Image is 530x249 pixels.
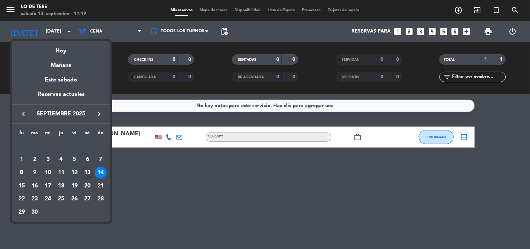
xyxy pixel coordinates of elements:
[68,129,81,140] th: viernes
[12,90,110,104] div: Reservas actuales
[16,180,28,192] div: 15
[55,129,68,140] th: jueves
[95,154,107,165] div: 7
[16,167,28,179] div: 8
[12,56,110,70] div: Mañana
[28,129,42,140] th: martes
[19,110,28,118] i: keyboard_arrow_left
[15,166,28,179] td: 8 de septiembre de 2025
[68,180,80,192] div: 19
[81,180,93,192] div: 20
[28,166,42,179] td: 9 de septiembre de 2025
[55,154,67,165] div: 4
[55,193,67,205] div: 25
[81,153,94,166] td: 6 de septiembre de 2025
[55,153,68,166] td: 4 de septiembre de 2025
[93,109,105,119] button: keyboard_arrow_right
[68,153,81,166] td: 5 de septiembre de 2025
[16,154,28,165] div: 1
[30,109,93,119] span: septiembre 2025
[17,109,30,119] button: keyboard_arrow_left
[29,206,41,218] div: 30
[15,192,28,206] td: 22 de septiembre de 2025
[28,153,42,166] td: 2 de septiembre de 2025
[29,154,41,165] div: 2
[42,167,54,179] div: 10
[15,140,107,153] td: SEP.
[81,129,94,140] th: sábado
[42,193,54,205] div: 24
[81,166,94,179] td: 13 de septiembre de 2025
[81,179,94,193] td: 20 de septiembre de 2025
[55,180,67,192] div: 18
[15,206,28,219] td: 29 de septiembre de 2025
[29,193,41,205] div: 23
[68,154,80,165] div: 5
[16,206,28,218] div: 29
[68,192,81,206] td: 26 de septiembre de 2025
[55,166,68,179] td: 11 de septiembre de 2025
[16,193,28,205] div: 22
[94,153,107,166] td: 7 de septiembre de 2025
[68,166,81,179] td: 12 de septiembre de 2025
[15,129,28,140] th: lunes
[81,192,94,206] td: 27 de septiembre de 2025
[95,110,103,118] i: keyboard_arrow_right
[42,154,54,165] div: 3
[68,179,81,193] td: 19 de septiembre de 2025
[15,153,28,166] td: 1 de septiembre de 2025
[68,193,80,205] div: 26
[12,41,110,56] div: Hoy
[41,192,55,206] td: 24 de septiembre de 2025
[28,179,42,193] td: 16 de septiembre de 2025
[68,167,80,179] div: 12
[41,129,55,140] th: miércoles
[95,167,107,179] div: 14
[28,206,42,219] td: 30 de septiembre de 2025
[95,180,107,192] div: 21
[42,180,54,192] div: 17
[29,180,41,192] div: 16
[94,179,107,193] td: 21 de septiembre de 2025
[81,154,93,165] div: 6
[55,179,68,193] td: 18 de septiembre de 2025
[15,179,28,193] td: 15 de septiembre de 2025
[55,192,68,206] td: 25 de septiembre de 2025
[94,192,107,206] td: 28 de septiembre de 2025
[55,167,67,179] div: 11
[41,179,55,193] td: 17 de septiembre de 2025
[81,167,93,179] div: 13
[41,166,55,179] td: 10 de septiembre de 2025
[41,153,55,166] td: 3 de septiembre de 2025
[95,193,107,205] div: 28
[12,70,110,90] div: Este sábado
[81,193,93,205] div: 27
[94,129,107,140] th: domingo
[28,192,42,206] td: 23 de septiembre de 2025
[94,166,107,179] td: 14 de septiembre de 2025
[29,167,41,179] div: 9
